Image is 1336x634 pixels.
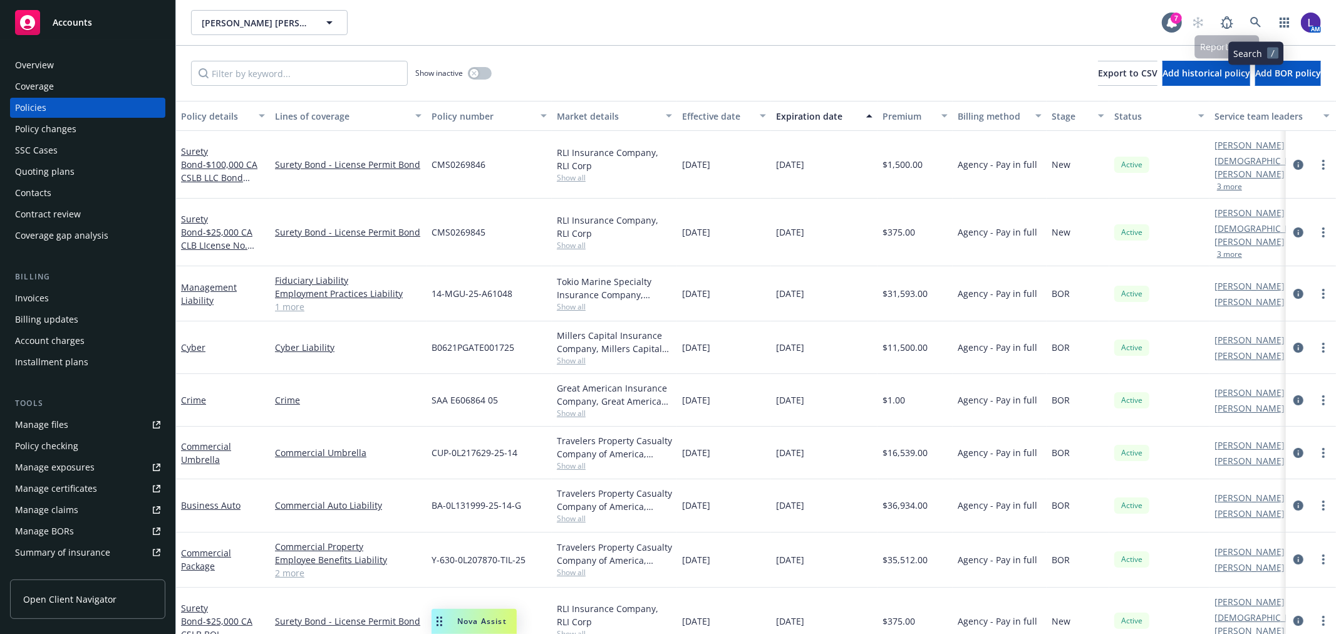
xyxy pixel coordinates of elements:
[10,309,165,330] a: Billing updates
[883,499,928,512] span: $36,934.00
[1098,61,1157,86] button: Export to CSV
[181,213,252,264] a: Surety Bond
[181,341,205,353] a: Cyber
[181,440,231,465] a: Commercial Umbrella
[557,460,672,471] span: Show all
[1291,340,1306,355] a: circleInformation
[1119,615,1144,626] span: Active
[1316,157,1331,172] a: more
[1316,552,1331,567] a: more
[1291,286,1306,301] a: circleInformation
[557,355,672,366] span: Show all
[776,110,859,123] div: Expiration date
[1217,183,1242,190] button: 3 more
[275,553,422,566] a: Employee Benefits Liability
[958,287,1037,300] span: Agency - Pay in full
[1291,613,1306,628] a: circleInformation
[10,76,165,96] a: Coverage
[1209,101,1335,131] button: Service team leaders
[1243,10,1268,35] a: Search
[15,457,95,477] div: Manage exposures
[15,500,78,520] div: Manage claims
[1052,615,1070,628] span: New
[776,615,804,628] span: [DATE]
[10,479,165,499] a: Manage certificates
[432,287,512,300] span: 14-MGU-25-A61048
[10,55,165,75] a: Overview
[552,101,677,131] button: Market details
[1214,491,1285,504] a: [PERSON_NAME]
[23,593,117,606] span: Open Client Navigator
[10,543,165,563] a: Summary of insurance
[15,204,81,224] div: Contract review
[181,394,206,406] a: Crime
[10,500,165,520] a: Manage claims
[15,226,108,246] div: Coverage gap analysis
[1171,13,1182,24] div: 7
[1255,67,1321,79] span: Add BOR policy
[181,110,251,123] div: Policy details
[275,393,422,407] a: Crime
[10,352,165,372] a: Installment plans
[958,446,1037,459] span: Agency - Pay in full
[682,287,710,300] span: [DATE]
[1214,222,1312,248] a: [DEMOGRAPHIC_DATA][PERSON_NAME]
[1255,61,1321,86] button: Add BOR policy
[10,288,165,308] a: Invoices
[1214,402,1285,415] a: [PERSON_NAME]
[1047,101,1109,131] button: Stage
[10,183,165,203] a: Contacts
[776,287,804,300] span: [DATE]
[557,275,672,301] div: Tokio Marine Specialty Insurance Company, Philadelphia Insurance Companies
[15,288,49,308] div: Invoices
[1272,10,1297,35] a: Switch app
[15,415,68,435] div: Manage files
[432,226,485,239] span: CMS0269845
[1214,279,1285,293] a: [PERSON_NAME]
[557,602,672,628] div: RLI Insurance Company, RLI Corp
[677,101,771,131] button: Effective date
[181,281,237,306] a: Management Liability
[1214,507,1285,520] a: [PERSON_NAME]
[883,553,928,566] span: $35,512.00
[1098,67,1157,79] span: Export to CSV
[10,162,165,182] a: Quoting plans
[1052,553,1070,566] span: BOR
[1052,287,1070,300] span: BOR
[181,547,231,572] a: Commercial Package
[1214,545,1285,558] a: [PERSON_NAME]
[53,18,92,28] span: Accounts
[202,16,310,29] span: [PERSON_NAME] [PERSON_NAME]
[10,271,165,283] div: Billing
[682,615,710,628] span: [DATE]
[15,331,85,351] div: Account charges
[1214,206,1285,219] a: [PERSON_NAME]
[15,119,76,139] div: Policy changes
[1214,561,1285,574] a: [PERSON_NAME]
[1316,445,1331,460] a: more
[10,457,165,477] a: Manage exposures
[432,158,485,171] span: CMS0269846
[181,158,257,210] span: - $100,000 CA CSLB LLC Bond License No. 1041651
[275,300,422,313] a: 1 more
[682,158,710,171] span: [DATE]
[776,393,804,407] span: [DATE]
[958,158,1037,171] span: Agency - Pay in full
[682,499,710,512] span: [DATE]
[432,393,498,407] span: SAA E606864 05
[557,301,672,312] span: Show all
[1214,595,1285,608] a: [PERSON_NAME]
[1301,13,1321,33] img: photo
[1214,333,1285,346] a: [PERSON_NAME]
[275,287,422,300] a: Employment Practices Liability
[15,162,75,182] div: Quoting plans
[883,341,928,354] span: $11,500.00
[275,110,408,123] div: Lines of coverage
[1052,341,1070,354] span: BOR
[776,226,804,239] span: [DATE]
[883,287,928,300] span: $31,593.00
[1119,288,1144,299] span: Active
[432,499,521,512] span: BA-0L131999-25-14-G
[776,446,804,459] span: [DATE]
[1291,225,1306,240] a: circleInformation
